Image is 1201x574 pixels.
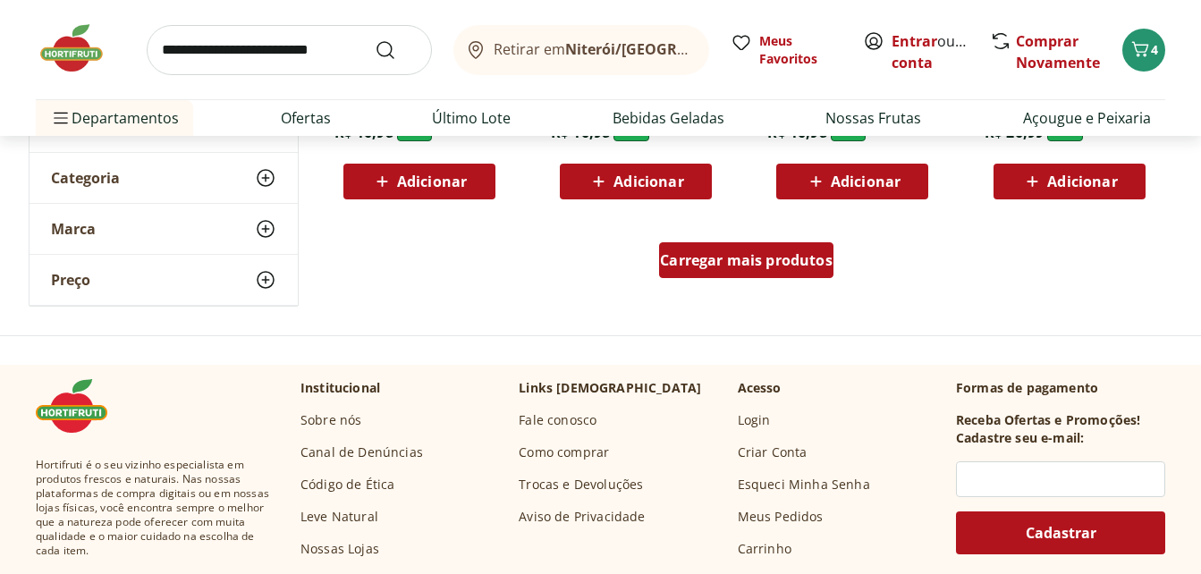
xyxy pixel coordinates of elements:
span: Adicionar [1047,174,1117,189]
a: Meus Pedidos [738,508,824,526]
h3: Receba Ofertas e Promoções! [956,411,1140,429]
a: Entrar [892,31,937,51]
span: Carregar mais produtos [660,253,833,267]
a: Ofertas [281,107,331,129]
span: Adicionar [613,174,683,189]
a: Nossas Frutas [825,107,921,129]
a: Criar conta [892,31,990,72]
img: Hortifruti [36,379,125,433]
p: Formas de pagamento [956,379,1165,397]
button: Preço [30,255,298,305]
button: Adicionar [560,164,712,199]
button: Marca [30,204,298,254]
a: Meus Favoritos [731,32,842,68]
button: Adicionar [776,164,928,199]
button: Submit Search [375,39,418,61]
span: Cadastrar [1026,526,1096,540]
button: Menu [50,97,72,139]
a: Leve Natural [300,508,378,526]
a: Canal de Denúncias [300,443,423,461]
span: Categoria [51,169,120,187]
span: Adicionar [397,174,467,189]
button: Adicionar [343,164,495,199]
span: Preço [51,271,90,289]
button: Carrinho [1122,29,1165,72]
button: Retirar emNiterói/[GEOGRAPHIC_DATA] [453,25,709,75]
button: Cadastrar [956,511,1165,554]
a: Bebidas Geladas [613,107,724,129]
p: Acesso [738,379,782,397]
span: Hortifruti é o seu vizinho especialista em produtos frescos e naturais. Nas nossas plataformas de... [36,458,272,558]
a: Último Lote [432,107,511,129]
h3: Cadastre seu e-mail: [956,429,1084,447]
button: Adicionar [994,164,1146,199]
span: Adicionar [831,174,901,189]
a: Como comprar [519,443,609,461]
a: Comprar Novamente [1016,31,1100,72]
a: Fale conosco [519,411,596,429]
a: Nossas Lojas [300,540,379,558]
a: Login [738,411,771,429]
span: Meus Favoritos [759,32,842,68]
span: Marca [51,220,96,238]
span: ou [892,30,971,73]
a: Carrinho [738,540,791,558]
p: Links [DEMOGRAPHIC_DATA] [519,379,701,397]
a: Criar Conta [738,443,808,461]
button: Categoria [30,153,298,203]
a: Aviso de Privacidade [519,508,645,526]
a: Esqueci Minha Senha [738,476,870,494]
span: Retirar em [494,41,691,57]
b: Niterói/[GEOGRAPHIC_DATA] [565,39,769,59]
a: Trocas e Devoluções [519,476,643,494]
img: Hortifruti [36,21,125,75]
a: Código de Ética [300,476,394,494]
a: Sobre nós [300,411,361,429]
input: search [147,25,432,75]
p: Institucional [300,379,380,397]
span: 4 [1151,41,1158,58]
span: Departamentos [50,97,179,139]
a: Carregar mais produtos [659,242,833,285]
a: Açougue e Peixaria [1023,107,1151,129]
